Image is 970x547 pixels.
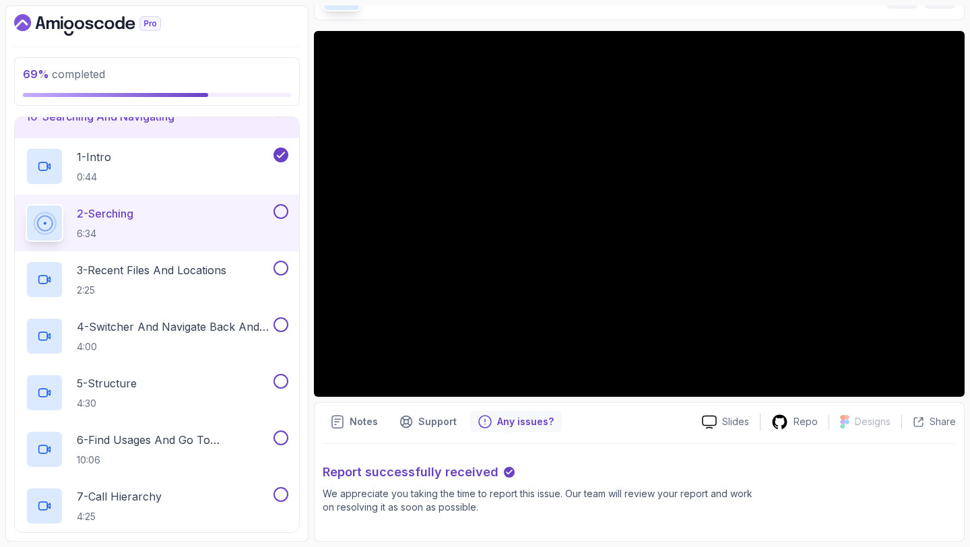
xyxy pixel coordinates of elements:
a: Slides [691,415,760,429]
button: 2-Serching6:34 [26,204,288,242]
p: 2:25 [77,284,226,297]
button: notes button [323,411,386,432]
p: 1 - Intro [77,149,111,165]
p: 7 - Call Hierarchy [77,488,162,505]
p: 4:00 [77,340,271,354]
p: 6 - Find Usages And Go To Declaration [77,432,271,448]
button: Feedback button [470,411,562,432]
p: 6:34 [77,227,133,240]
p: 4:30 [77,397,137,410]
button: Support button [391,411,465,432]
p: Support [418,415,457,428]
button: Share [901,415,956,428]
p: We appreciate you taking the time to report this issue. Our team will review your report and work... [323,487,756,514]
a: Repo [761,414,829,430]
button: 5-Structure4:30 [26,374,288,412]
p: 10:06 [77,453,271,467]
p: Any issues? [497,415,554,428]
button: 6-Find Usages And Go To Declaration10:06 [26,430,288,468]
button: 7-Call Hierarchy4:25 [26,487,288,525]
p: 2 - Serching [77,205,133,222]
button: 4-Switcher And Navigate Back And Forrward4:00 [26,317,288,355]
p: Designs [855,415,891,428]
p: 5 - Structure [77,375,137,391]
p: Repo [794,415,818,428]
span: 69 % [23,67,49,81]
p: Share [930,415,956,428]
p: 3 - Recent Files And Locations [77,262,226,278]
span: completed [23,67,105,81]
p: Notes [350,415,378,428]
p: 4 - Switcher And Navigate Back And Forrward [77,319,271,335]
p: Report successfully received [323,463,498,482]
iframe: 2 - Serching [314,31,965,397]
button: 3-Recent Files And Locations2:25 [26,261,288,298]
p: 0:44 [77,170,111,184]
a: Dashboard [14,14,192,36]
p: 4:25 [77,510,162,523]
button: 1-Intro0:44 [26,148,288,185]
p: Slides [722,415,749,428]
